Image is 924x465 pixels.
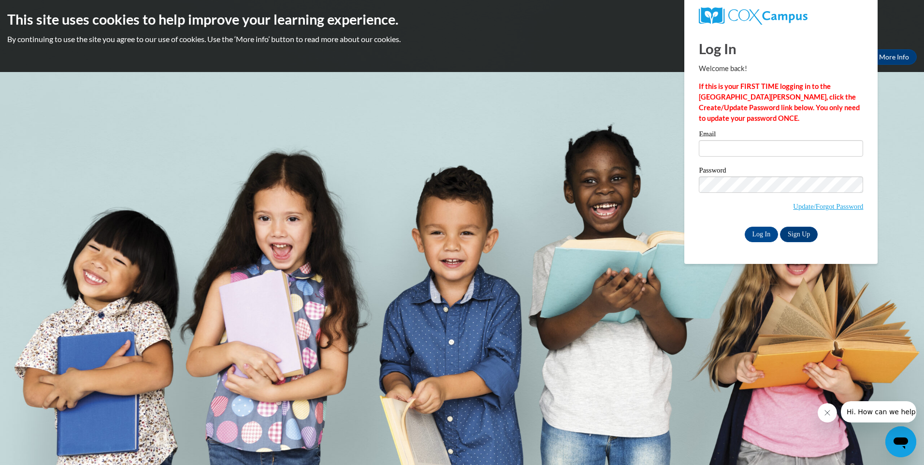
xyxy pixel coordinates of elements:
iframe: Message from company [841,401,916,422]
p: By continuing to use the site you agree to our use of cookies. Use the ‘More info’ button to read... [7,34,917,44]
strong: If this is your FIRST TIME logging in to the [GEOGRAPHIC_DATA][PERSON_NAME], click the Create/Upd... [699,82,860,122]
iframe: Close message [818,403,837,422]
a: More Info [871,49,917,65]
a: Update/Forgot Password [793,203,863,210]
iframe: Button to launch messaging window [885,426,916,457]
a: COX Campus [699,7,863,25]
label: Email [699,131,863,140]
input: Log In [745,227,779,242]
p: Welcome back! [699,63,863,74]
span: Hi. How can we help? [6,7,78,15]
h1: Log In [699,39,863,58]
img: COX Campus [699,7,807,25]
label: Password [699,167,863,176]
h2: This site uses cookies to help improve your learning experience. [7,10,917,29]
a: Sign Up [780,227,818,242]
